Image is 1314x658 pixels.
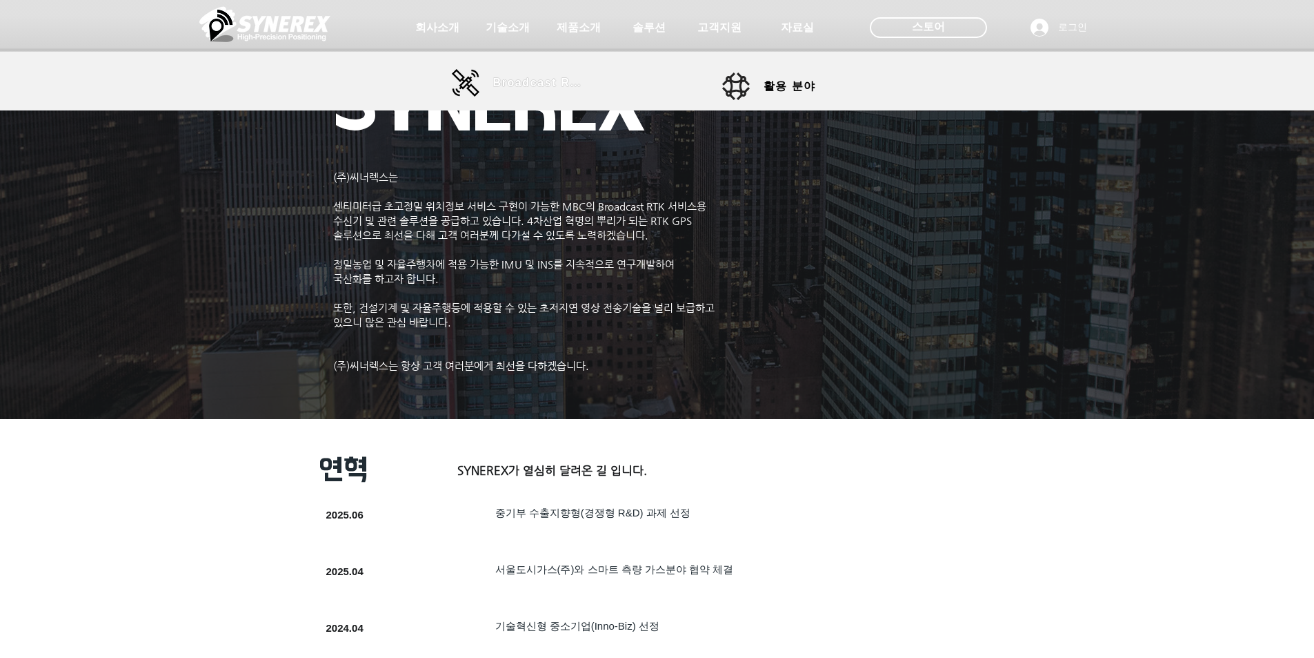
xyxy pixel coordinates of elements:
span: 회사소개 [415,21,459,35]
span: ​중기부 수출지향형(경쟁형 R&D) 과제 선정 [495,507,690,519]
a: 회사소개 [403,14,472,41]
span: 서울도시가스(주)와 스마트 측량 가스분야 협약 체결 [495,563,734,575]
a: 활용 분야 [722,72,846,100]
span: 솔루션으로 최선을 다해 고객 여러분께 다가설 수 있도록 노력하겠습니다. [333,229,648,241]
div: 스토어 [870,17,987,38]
a: 제품소개 [544,14,613,41]
span: 센티미터급 초고정밀 위치정보 서비스 구현이 가능한 MBC의 Broadcast RTK 서비스용 [333,200,706,212]
span: Broadcast RTK [493,77,586,89]
a: 솔루션 [615,14,684,41]
span: (주)씨너렉스는 항상 고객 여러분에게 최선을 다하겠습니다. [333,360,589,371]
span: 2025.04 [326,565,364,577]
span: 고객지원 [697,21,741,35]
img: 씨너렉스_White_simbol_대지 1.png [199,3,330,45]
a: 자료실 [763,14,832,41]
a: 고객지원 [685,14,754,41]
a: 기술소개 [473,14,542,41]
span: 2024.04 [326,622,364,634]
iframe: Wix Chat [1155,599,1314,658]
span: 연혁 [319,454,368,485]
span: 자료실 [781,21,814,35]
span: 스토어 [912,19,945,35]
span: 솔루션 [633,21,666,35]
span: ​또한, 건설기계 및 자율주행등에 적용할 수 있는 초저지연 영상 전송기술을 널리 보급하고 있으니 많은 관심 바랍니다. [333,302,715,328]
span: ​기술혁신형 중소기업(Inno-Biz) 선정 [495,620,659,632]
button: 로그인 [1021,14,1097,41]
span: 정밀농업 및 자율주행차에 적용 가능한 IMU 및 INS를 지속적으로 연구개발하여 [333,258,675,270]
span: 로그인 [1053,21,1092,35]
span: 수신기 및 관련 솔루션을 공급하고 있습니다. 4차산업 혁명의 뿌리가 되는 RTK GPS [333,215,692,226]
span: 2025.06 [326,509,364,521]
span: SYNEREX가 열심히 달려온 길 입니다. [457,463,647,477]
span: 활용 분야 [764,79,816,94]
span: 국산화를 하고자 합니다. [333,273,439,284]
span: 제품소개 [557,21,601,35]
a: Broadcast RTK [452,69,586,97]
span: 기술소개 [486,21,530,35]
